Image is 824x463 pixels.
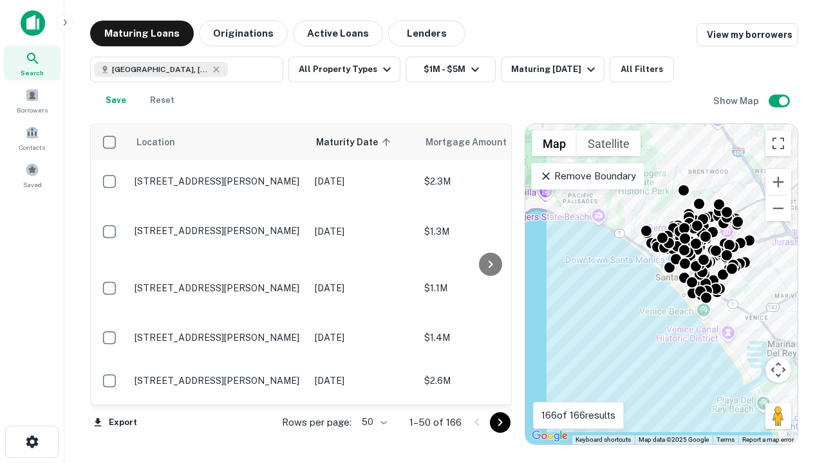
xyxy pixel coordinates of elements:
button: Show satellite imagery [577,131,641,156]
p: [STREET_ADDRESS][PERSON_NAME] [135,282,302,294]
p: [STREET_ADDRESS][PERSON_NAME] [135,176,302,187]
div: 0 0 [525,124,798,444]
span: Borrowers [17,105,48,115]
button: All Property Types [288,57,400,82]
span: Location [136,134,175,150]
p: 166 of 166 results [541,408,615,423]
a: Open this area in Google Maps (opens a new window) [529,428,571,444]
button: Originations [199,21,288,46]
a: Report a map error [742,436,794,443]
p: Remove Boundary [539,168,635,184]
span: Mortgage Amount [426,134,523,150]
iframe: Chat Widget [760,360,824,422]
p: [STREET_ADDRESS][PERSON_NAME] [135,225,302,237]
th: Maturity Date [308,124,418,160]
div: 50 [357,413,389,431]
p: $2.3M [424,174,553,188]
button: Toggle fullscreen view [765,131,791,156]
span: Map data ©2025 Google [639,436,709,443]
button: Maturing [DATE] [501,57,604,82]
button: Map camera controls [765,357,791,383]
span: Saved [23,179,42,190]
a: Search [4,46,61,80]
button: Export [90,413,140,432]
button: Keyboard shortcuts [576,435,631,444]
p: $1.3M [424,224,553,239]
span: Maturity Date [316,134,395,150]
button: Reset [142,87,183,113]
th: Mortgage Amount [418,124,559,160]
th: Location [128,124,308,160]
button: Save your search to get updates of matches that match your search criteria. [95,87,136,113]
a: Borrowers [4,83,61,118]
button: All Filters [610,57,674,82]
p: [DATE] [315,374,411,388]
a: Contacts [4,120,61,155]
a: Saved [4,158,61,192]
p: [DATE] [315,174,411,188]
img: capitalize-icon.png [21,10,45,36]
p: $1.1M [424,281,553,295]
span: Search [21,68,44,78]
button: Active Loans [293,21,383,46]
div: Maturing [DATE] [511,62,599,77]
a: Terms [716,436,735,443]
p: [STREET_ADDRESS][PERSON_NAME] [135,332,302,343]
p: 1–50 of 166 [409,415,462,430]
button: Zoom out [765,195,791,221]
p: [STREET_ADDRESS][PERSON_NAME] [135,375,302,386]
p: [DATE] [315,281,411,295]
p: [DATE] [315,331,411,345]
a: View my borrowers [697,23,798,46]
button: Lenders [388,21,465,46]
button: Maturing Loans [90,21,194,46]
button: Go to next page [490,412,510,433]
p: $1.4M [424,331,553,345]
button: Zoom in [765,169,791,195]
p: [DATE] [315,224,411,239]
span: [GEOGRAPHIC_DATA], [GEOGRAPHIC_DATA], [GEOGRAPHIC_DATA] [112,64,209,75]
button: $1M - $5M [406,57,496,82]
img: Google [529,428,571,444]
h6: Show Map [713,94,761,108]
p: $2.6M [424,374,553,388]
p: Rows per page: [282,415,351,430]
button: Show street map [532,131,577,156]
span: Contacts [19,142,45,152]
